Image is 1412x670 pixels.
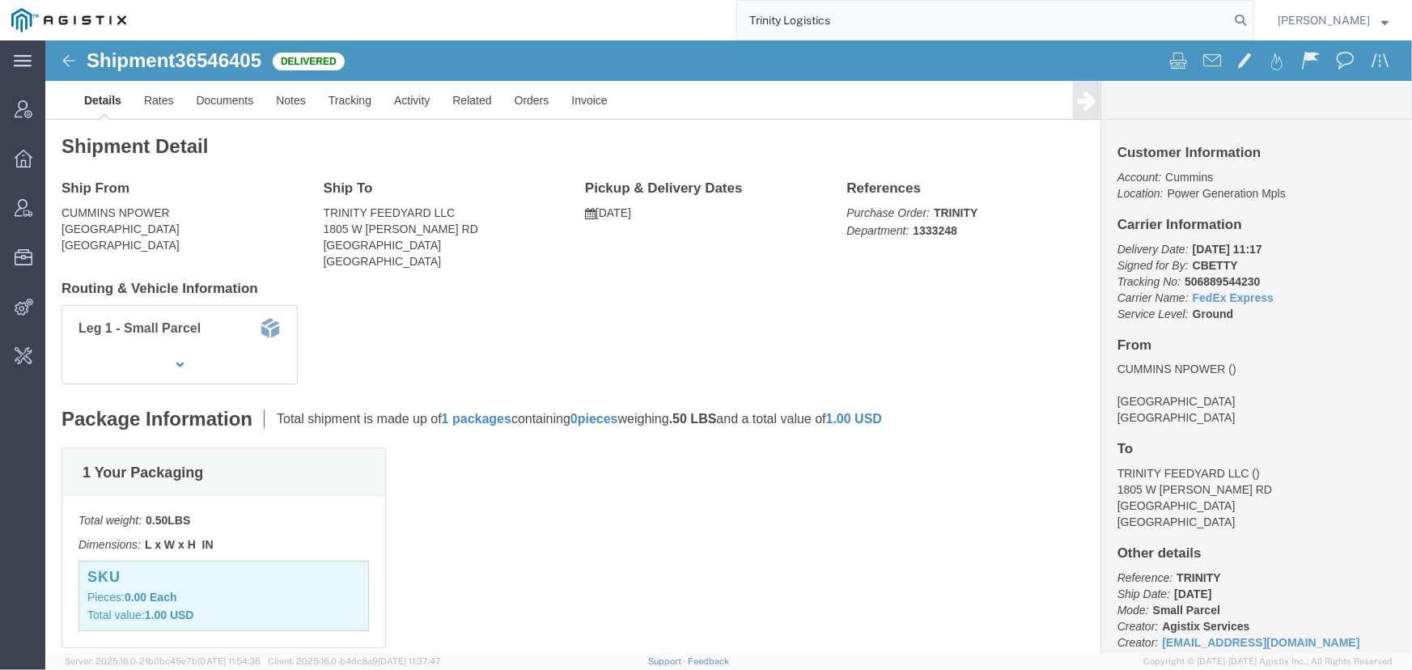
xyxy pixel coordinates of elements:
img: logo [11,8,126,32]
span: Server: 2025.16.0-21b0bc45e7b [65,656,261,666]
a: Feedback [688,656,729,666]
iframe: FS Legacy Container [45,40,1412,653]
span: Copyright © [DATE]-[DATE] Agistix Inc., All Rights Reserved [1143,655,1393,668]
span: [DATE] 11:54:36 [197,656,261,666]
span: Jenneffer Jahraus [1278,11,1370,29]
span: Client: 2025.16.0-b4dc8a9 [268,656,441,666]
a: Support [648,656,689,666]
span: [DATE] 11:37:47 [378,656,441,666]
input: Search for shipment number, reference number [737,1,1229,40]
button: [PERSON_NAME] [1277,11,1389,30]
